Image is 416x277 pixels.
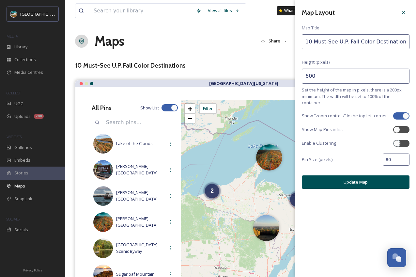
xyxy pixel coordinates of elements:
[140,105,159,111] span: Show List
[302,25,319,31] span: Map Title
[302,59,330,65] span: Height (pixels)
[10,11,17,17] img: Snapsea%20Profile.jpg
[116,140,164,147] span: Lake of the Clouds
[302,156,332,163] span: Pin Size (pixels)
[277,6,310,15] a: What's New
[14,227,28,233] span: Socials
[290,192,304,207] div: 2
[302,126,343,133] span: Show Map Pins in list
[20,11,84,17] span: [GEOGRAPHIC_DATA][US_STATE]
[7,34,18,39] span: MEDIA
[14,144,32,151] span: Galleries
[14,196,32,202] span: SnapLink
[185,104,195,114] a: Zoom in
[188,105,192,113] span: +
[302,69,409,84] input: 2
[302,113,387,119] span: Show "zoom controls" in the top left corner
[116,163,164,176] span: [PERSON_NAME][GEOGRAPHIC_DATA]
[90,4,193,18] input: Search your library
[188,114,192,122] span: −
[14,113,31,120] span: Uploads
[14,157,30,163] span: Embeds
[14,69,43,75] span: Media Centres
[23,268,42,272] span: Privacy Policy
[93,212,113,232] img: 99496a28-b503-477a-bd5f-d013df94cef0.jpg
[209,80,278,86] strong: [GEOGRAPHIC_DATA][US_STATE]
[116,242,164,254] span: [GEOGRAPHIC_DATA] Scenic Byway
[14,101,23,107] span: UGC
[387,248,406,267] button: Open Chat
[205,4,243,17] a: View all files
[302,87,409,106] span: Set the height of the map in pixels, there is a 200px minimum. The width will be set to 100% of t...
[7,134,22,139] span: WIDGETS
[210,187,214,194] span: 2
[205,184,219,198] div: 2
[14,57,36,63] span: Collections
[93,160,113,180] img: 28e19dea-a164-4a82-97ab-08cc45e39b3e.jpg
[14,44,27,50] span: Library
[95,31,124,51] a: Maps
[199,103,217,114] div: Filter
[302,175,409,189] button: Update Map
[294,35,337,47] button: Customise
[93,134,113,154] img: 628a3296-d196-4151-a200-d1b4505af1fb.jpg
[302,34,409,49] input: My Gallery
[185,114,195,123] a: Zoom out
[7,90,21,95] span: COLLECT
[92,103,112,113] h3: All Pins
[93,238,113,258] img: 6288ed1a-18b3-4a40-97a2-8ccb58f20e0d.jpg
[34,114,44,119] div: 288
[116,189,164,202] span: [PERSON_NAME][GEOGRAPHIC_DATA]
[302,8,335,17] h3: Map Layout
[14,170,28,176] span: Stories
[116,216,164,228] span: [PERSON_NAME][GEOGRAPHIC_DATA]
[258,35,291,47] button: Share
[7,217,20,221] span: SOCIALS
[302,140,336,146] span: Enable Clustering
[75,61,186,70] h3: 10 Must-See U.P. Fall Color Destinations
[103,115,178,130] input: Search pins...
[23,266,42,274] a: Privacy Policy
[93,186,113,206] img: d6a6ef15-5bc8-4703-967f-fb28af471f91.jpg
[14,183,25,189] span: Maps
